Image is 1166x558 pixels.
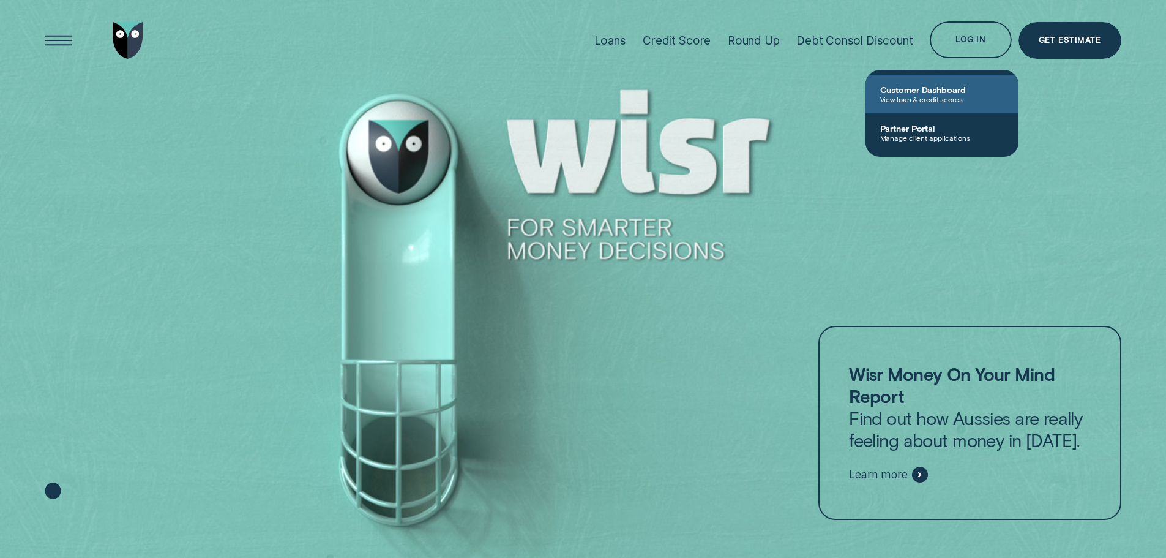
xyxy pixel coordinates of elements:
[930,21,1011,58] button: Log in
[865,75,1018,113] a: Customer DashboardView loan & credit scores
[728,34,780,48] div: Round Up
[849,468,907,481] span: Learn more
[1018,22,1121,59] a: Get Estimate
[113,22,143,59] img: Wisr
[818,326,1121,521] a: Wisr Money On Your Mind ReportFind out how Aussies are really feeling about money in [DATE].Learn...
[594,34,626,48] div: Loans
[880,123,1004,134] span: Partner Portal
[880,85,1004,95] span: Customer Dashboard
[40,22,77,59] button: Open Menu
[849,363,1055,407] strong: Wisr Money On Your Mind Report
[849,363,1090,451] p: Find out how Aussies are really feeling about money in [DATE].
[880,134,1004,142] span: Manage client applications
[865,113,1018,152] a: Partner PortalManage client applications
[880,95,1004,104] span: View loan & credit scores
[643,34,711,48] div: Credit Score
[796,34,913,48] div: Debt Consol Discount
